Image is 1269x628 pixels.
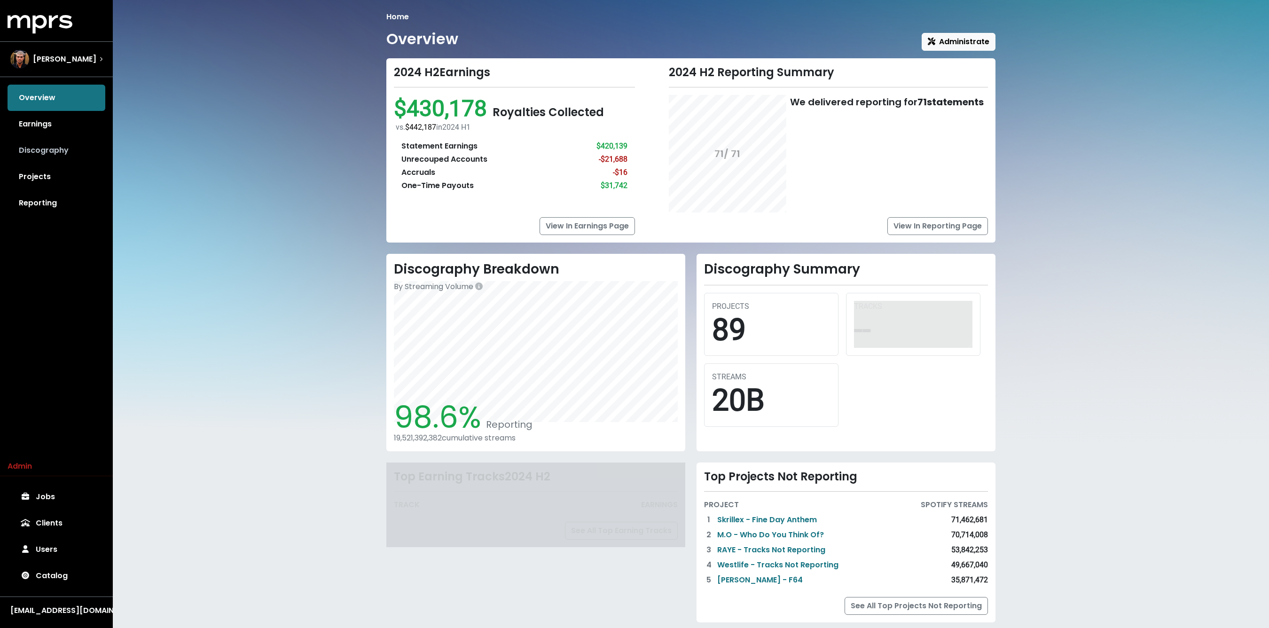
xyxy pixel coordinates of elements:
nav: breadcrumb [386,11,995,23]
div: 35,871,472 [951,574,988,586]
div: 53,842,253 [951,544,988,556]
a: Skrillex - Fine Day Anthem [717,514,817,526]
a: mprs logo [8,18,72,29]
a: View In Earnings Page [540,217,635,235]
span: [PERSON_NAME] [33,54,96,65]
li: Home [386,11,409,23]
a: Westlife - Tracks Not Reporting [717,559,838,571]
div: Statement Earnings [401,141,478,152]
a: Clients [8,510,105,536]
div: 2024 H2 Reporting Summary [669,66,988,79]
div: 2024 H2 Earnings [394,66,635,79]
button: [EMAIL_ADDRESS][DOMAIN_NAME] [8,604,105,617]
button: Administrate [922,33,995,51]
a: Users [8,536,105,563]
a: Earnings [8,111,105,137]
div: SPOTIFY STREAMS [921,499,988,510]
img: The selected account / producer [10,50,29,69]
div: 19,521,392,382 cumulative streams [394,433,678,442]
div: [EMAIL_ADDRESS][DOMAIN_NAME] [10,605,102,616]
span: $442,187 [405,123,436,132]
span: $430,178 [394,95,493,122]
span: 98.6% [394,396,481,438]
div: Unrecouped Accounts [401,154,487,165]
div: Accruals [401,167,435,178]
span: By Streaming Volume [394,281,473,292]
a: M.O - Who Do You Think Of? [717,529,824,541]
div: -$16 [613,167,627,178]
div: 89 [712,312,830,348]
div: 71,462,681 [951,514,988,526]
a: See All Top Projects Not Reporting [845,597,988,615]
div: $31,742 [601,180,627,191]
div: 1 [704,514,713,526]
b: 71 statements [917,95,984,109]
span: Reporting [481,418,533,431]
div: -$21,688 [599,154,627,165]
a: Catalog [8,563,105,589]
a: Jobs [8,484,105,510]
span: Royalties Collected [493,104,604,120]
div: $420,139 [596,141,627,152]
a: Reporting [8,190,105,216]
div: 20B [712,383,830,419]
a: View In Reporting Page [887,217,988,235]
div: One-Time Payouts [401,180,474,191]
span: Administrate [928,36,989,47]
div: 49,667,040 [951,559,988,571]
a: Projects [8,164,105,190]
h2: Discography Summary [704,261,988,277]
h1: Overview [386,30,458,48]
div: PROJECT [704,499,739,510]
div: 5 [704,574,713,586]
a: [PERSON_NAME] - F64 [717,574,803,586]
div: PROJECTS [712,301,830,312]
div: We delivered reporting for [790,95,984,109]
div: 70,714,008 [951,529,988,541]
div: Top Projects Not Reporting [704,470,988,484]
h2: Discography Breakdown [394,261,678,277]
div: 4 [704,559,713,571]
a: Discography [8,137,105,164]
div: vs. in 2024 H1 [396,122,635,133]
a: RAYE - Tracks Not Reporting [717,544,825,556]
div: STREAMS [712,371,830,383]
div: 2 [704,529,713,541]
div: 3 [704,544,713,556]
